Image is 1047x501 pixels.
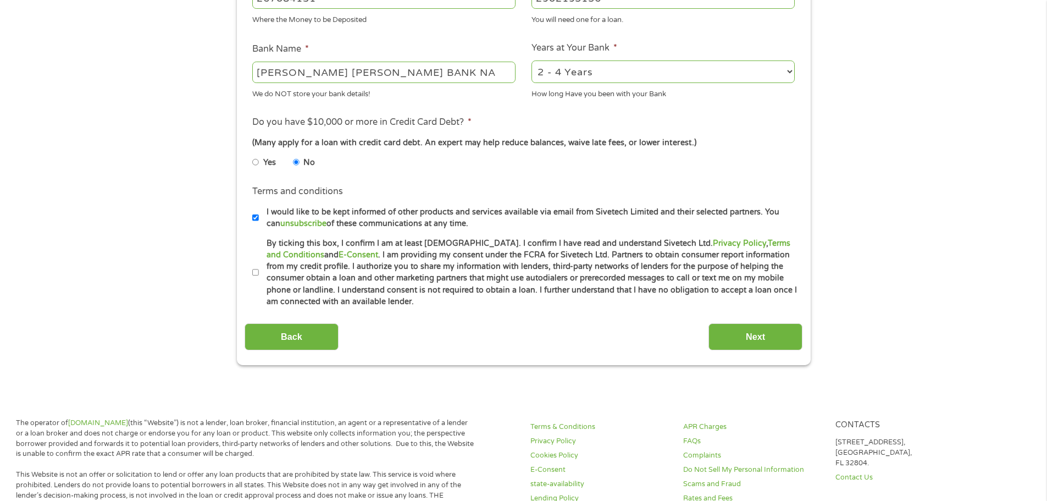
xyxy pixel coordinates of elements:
[259,206,798,230] label: I would like to be kept informed of other products and services available via email from Sivetech...
[252,43,309,55] label: Bank Name
[530,479,670,489] a: state-availability
[713,239,766,248] a: Privacy Policy
[835,420,975,431] h4: Contacts
[530,465,670,475] a: E-Consent
[531,42,617,54] label: Years at Your Bank
[683,422,823,432] a: APR Charges
[259,238,798,308] label: By ticking this box, I confirm I am at least [DEMOGRAPHIC_DATA]. I confirm I have read and unders...
[252,11,516,26] div: Where the Money to be Deposited
[252,117,472,128] label: Do you have $10,000 or more in Credit Card Debt?
[267,239,790,260] a: Terms and Conditions
[530,422,670,432] a: Terms & Conditions
[530,450,670,461] a: Cookies Policy
[683,436,823,447] a: FAQs
[245,323,339,350] input: Back
[530,436,670,447] a: Privacy Policy
[16,418,474,460] p: The operator of (this “Website”) is not a lender, loan broker, financial institution, an agent or...
[835,472,975,483] a: Contact Us
[835,437,975,469] p: [STREET_ADDRESS], [GEOGRAPHIC_DATA], FL 32804.
[531,85,795,100] div: How long Have you been with your Bank
[252,137,794,149] div: (Many apply for a loan with credit card debt. An expert may help reduce balances, waive late fees...
[683,479,823,489] a: Scams and Fraud
[68,419,128,427] a: [DOMAIN_NAME]
[252,85,516,100] div: We do NOT store your bank details!
[303,157,315,169] label: No
[280,219,326,228] a: unsubscribe
[263,157,276,169] label: Yes
[708,323,802,350] input: Next
[339,250,378,260] a: E-Consent
[683,465,823,475] a: Do Not Sell My Personal Information
[531,11,795,26] div: You will need one for a loan.
[683,450,823,461] a: Complaints
[252,186,343,197] label: Terms and conditions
